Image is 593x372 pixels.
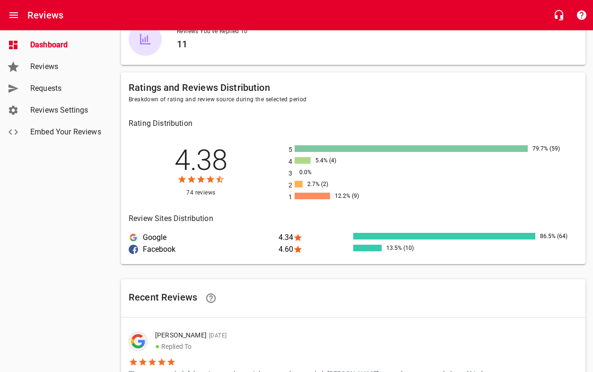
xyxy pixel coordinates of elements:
[288,168,295,178] p: 3
[129,287,578,310] h6: Recent Reviews
[129,212,578,225] h6: Review Sites Distribution
[27,8,63,23] h6: Reviews
[384,245,429,251] div: 13.5% (10)
[129,245,279,254] div: Facebook
[129,233,138,242] div: Google
[129,245,138,254] div: Facebook
[177,36,570,52] h6: 11
[570,4,593,27] button: Support Portal
[288,192,295,202] p: 1
[30,105,102,116] span: Reviews Settings
[129,332,148,351] img: google-dark.png
[30,83,102,94] span: Requests
[129,188,273,198] span: 74 reviews
[200,287,222,310] a: Learn facts about why reviews are important
[30,126,102,138] span: Embed Your Reviews
[297,169,342,176] div: 0.0%
[288,145,295,155] p: 5
[530,145,575,152] div: 79.7% (59)
[279,233,353,242] div: 4.34
[288,180,295,190] p: 2
[288,157,295,167] p: 4
[538,233,583,239] div: 86.5% (64)
[129,117,578,130] h6: Rating Distribution
[332,193,377,199] div: 12.2% (9)
[313,157,358,164] div: 5.4% (4)
[129,95,578,105] span: Breakdown of rating and review source during the selected period
[30,61,102,72] span: Reviews
[155,330,499,341] p: [PERSON_NAME]
[131,146,271,175] h2: 4.38
[30,39,102,51] span: Dashboard
[177,27,570,36] span: Reviews You've Replied To
[548,4,570,27] button: Live Chat
[207,332,227,339] span: [DATE]
[279,245,353,254] div: 4.60
[129,233,138,242] img: google-dark.png
[129,245,138,254] img: facebook-dark.png
[129,80,578,95] h6: Ratings and Reviews Distribution
[129,233,279,242] div: Google
[155,342,160,351] span: ●
[2,4,25,27] button: Open drawer
[155,341,499,352] p: Replied To
[129,332,148,351] div: Google
[305,181,350,187] div: 2.7% (2)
